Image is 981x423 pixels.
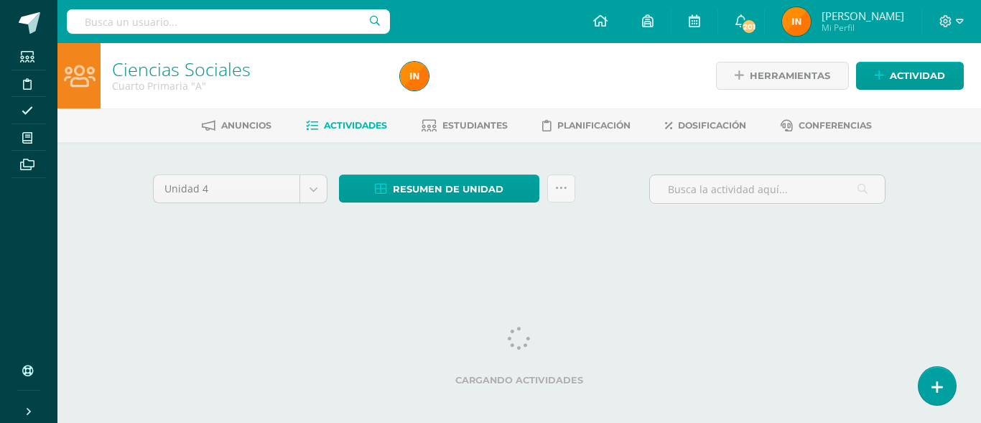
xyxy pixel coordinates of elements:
input: Busca un usuario... [67,9,390,34]
div: Cuarto Primaria 'A' [112,79,383,93]
span: Unidad 4 [164,175,289,203]
span: Estudiantes [442,120,508,131]
a: Unidad 4 [154,175,327,203]
a: Planificación [542,114,631,137]
a: Resumen de unidad [339,175,539,203]
input: Busca la actividad aquí... [650,175,885,203]
span: Dosificación [678,120,746,131]
span: Actividad [890,62,945,89]
span: Anuncios [221,120,271,131]
a: Herramientas [716,62,849,90]
span: Conferencias [799,120,872,131]
span: Herramientas [750,62,830,89]
h1: Ciencias Sociales [112,59,383,79]
a: Actividades [306,114,387,137]
span: Planificación [557,120,631,131]
span: Resumen de unidad [393,176,503,203]
a: Dosificación [665,114,746,137]
span: Actividades [324,120,387,131]
span: 201 [741,19,757,34]
a: Estudiantes [422,114,508,137]
a: Ciencias Sociales [112,57,251,81]
a: Anuncios [202,114,271,137]
span: Mi Perfil [822,22,904,34]
a: Actividad [856,62,964,90]
label: Cargando actividades [153,375,885,386]
img: 0fb9ae38364872bd0192a0cbcae1dc9f.png [782,7,811,36]
a: Conferencias [781,114,872,137]
img: 0fb9ae38364872bd0192a0cbcae1dc9f.png [400,62,429,90]
span: [PERSON_NAME] [822,9,904,23]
